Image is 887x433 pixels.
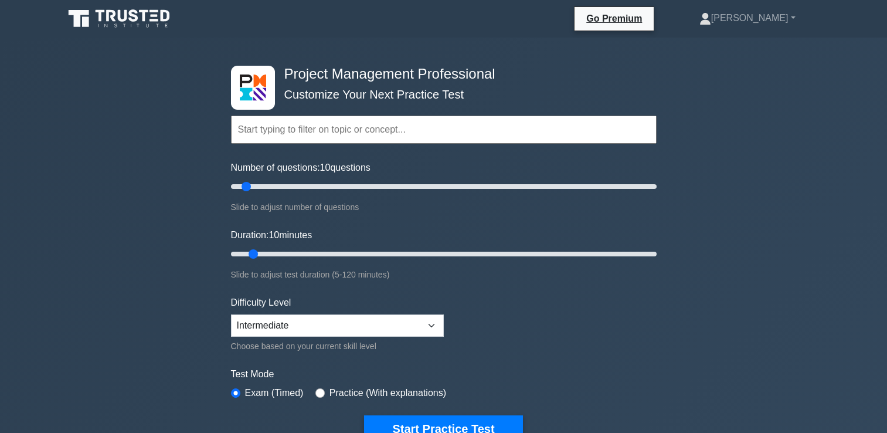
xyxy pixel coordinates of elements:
[280,66,599,83] h4: Project Management Professional
[245,386,304,400] label: Exam (Timed)
[329,386,446,400] label: Practice (With explanations)
[231,367,657,381] label: Test Mode
[269,230,279,240] span: 10
[231,228,312,242] label: Duration: minutes
[231,161,371,175] label: Number of questions: questions
[579,11,649,26] a: Go Premium
[231,200,657,214] div: Slide to adjust number of questions
[671,6,824,30] a: [PERSON_NAME]
[320,163,331,172] span: 10
[231,116,657,144] input: Start typing to filter on topic or concept...
[231,339,444,353] div: Choose based on your current skill level
[231,296,291,310] label: Difficulty Level
[231,268,657,282] div: Slide to adjust test duration (5-120 minutes)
